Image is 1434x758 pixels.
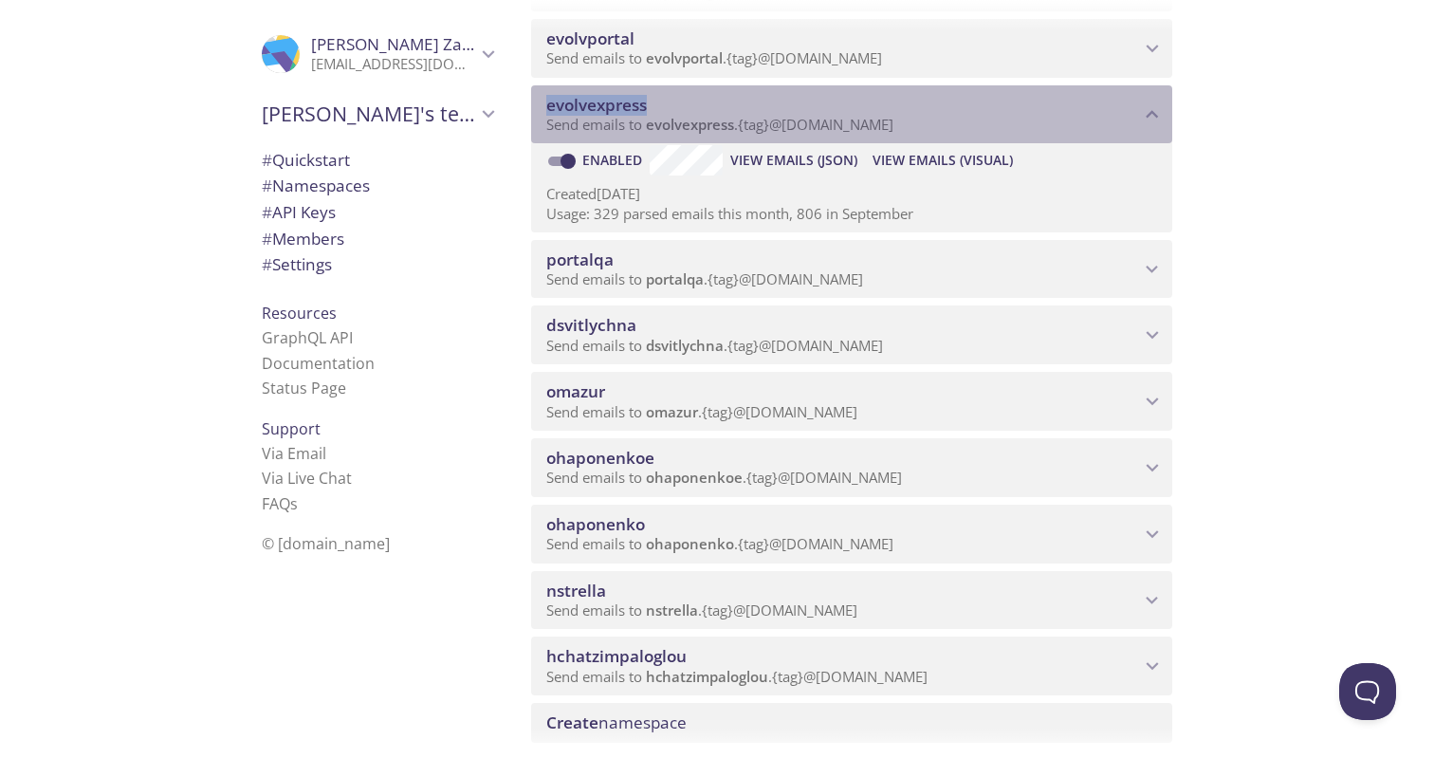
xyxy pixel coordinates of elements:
div: omazur namespace [531,372,1172,431]
p: Created [DATE] [546,184,1157,204]
span: Send emails to . {tag} @[DOMAIN_NAME] [546,534,893,553]
span: evolvportal [646,48,723,67]
button: View Emails (Visual) [865,145,1020,176]
span: ohaponenkoe [646,468,743,487]
span: Send emails to . {tag} @[DOMAIN_NAME] [546,468,902,487]
span: namespace [546,712,687,733]
span: ohaponenko [646,534,734,553]
div: evolvportal namespace [531,19,1172,78]
div: Evolv's team [247,89,508,139]
a: Via Live Chat [262,468,352,489]
div: Create namespace [531,703,1172,743]
span: omazur [546,380,605,402]
span: evolvexpress [546,94,647,116]
div: ohaponenko namespace [531,505,1172,564]
span: dsvitlychna [646,336,724,355]
iframe: Help Scout Beacon - Open [1339,663,1396,720]
span: ohaponenko [546,513,645,535]
span: View Emails (JSON) [730,149,857,172]
span: Send emails to . {tag} @[DOMAIN_NAME] [546,667,928,686]
div: ohaponenkoe namespace [531,438,1172,497]
span: Members [262,228,344,250]
span: portalqa [546,249,614,270]
span: omazur [646,402,698,421]
span: Send emails to . {tag} @[DOMAIN_NAME] [546,601,857,619]
span: Send emails to . {tag} @[DOMAIN_NAME] [546,336,883,355]
div: Namespaces [247,173,508,199]
div: Iryna Zakotiuk [247,23,508,85]
span: portalqa [646,269,704,288]
a: Documentation [262,353,375,374]
span: hchatzimpaloglou [646,667,768,686]
span: [PERSON_NAME]'s team [262,101,476,127]
span: # [262,228,272,250]
a: GraphQL API [262,327,353,348]
div: Team Settings [247,251,508,278]
span: # [262,175,272,196]
span: ohaponenkoe [546,447,654,469]
span: Settings [262,253,332,275]
span: Resources [262,303,337,324]
span: # [262,201,272,223]
span: nstrella [646,601,698,619]
div: Quickstart [247,147,508,174]
span: Send emails to . {tag} @[DOMAIN_NAME] [546,48,882,67]
div: evolvexpress namespace [531,85,1172,144]
div: dsvitlychna namespace [531,305,1172,364]
span: nstrella [546,580,606,601]
span: API Keys [262,201,336,223]
div: hchatzimpaloglou namespace [531,637,1172,695]
div: portalqa namespace [531,240,1172,299]
span: evolvportal [546,28,634,49]
span: © [DOMAIN_NAME] [262,533,390,554]
span: dsvitlychna [546,314,636,336]
a: FAQ [262,493,298,514]
div: Members [247,226,508,252]
span: [PERSON_NAME] Zakotiuk [311,33,508,55]
a: Via Email [262,443,326,464]
span: Namespaces [262,175,370,196]
button: View Emails (JSON) [723,145,865,176]
span: Quickstart [262,149,350,171]
span: Send emails to . {tag} @[DOMAIN_NAME] [546,115,893,134]
span: Support [262,418,321,439]
div: API Keys [247,199,508,226]
div: nstrella namespace [531,571,1172,630]
span: Send emails to . {tag} @[DOMAIN_NAME] [546,402,857,421]
span: hchatzimpaloglou [546,645,687,667]
span: Create [546,712,598,733]
a: Status Page [262,378,346,398]
a: Enabled [579,151,650,169]
span: # [262,149,272,171]
span: Send emails to . {tag} @[DOMAIN_NAME] [546,269,863,288]
span: View Emails (Visual) [873,149,1013,172]
span: s [290,493,298,514]
p: [EMAIL_ADDRESS][DOMAIN_NAME] [311,55,476,74]
p: Usage: 329 parsed emails this month, 806 in September [546,204,1157,224]
span: evolvexpress [646,115,734,134]
span: # [262,253,272,275]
